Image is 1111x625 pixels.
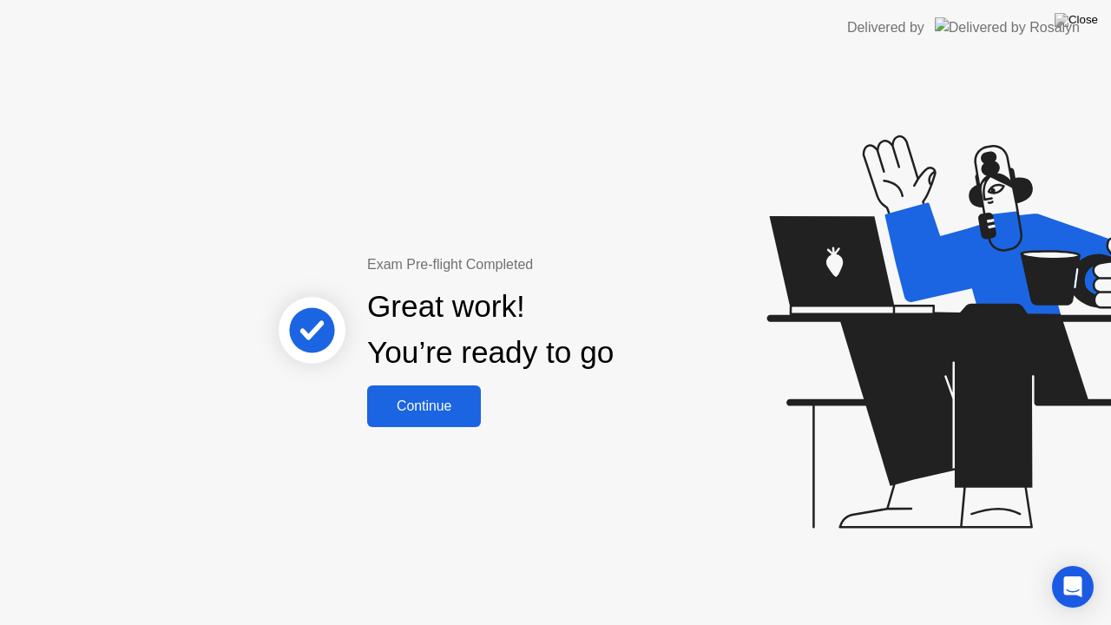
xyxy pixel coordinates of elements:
div: Open Intercom Messenger [1052,566,1094,608]
img: Close [1055,13,1098,27]
button: Continue [367,385,481,427]
div: Exam Pre-flight Completed [367,254,726,275]
div: Delivered by [847,17,924,38]
div: Continue [372,398,476,414]
div: Great work! You’re ready to go [367,284,614,376]
img: Delivered by Rosalyn [935,17,1080,37]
